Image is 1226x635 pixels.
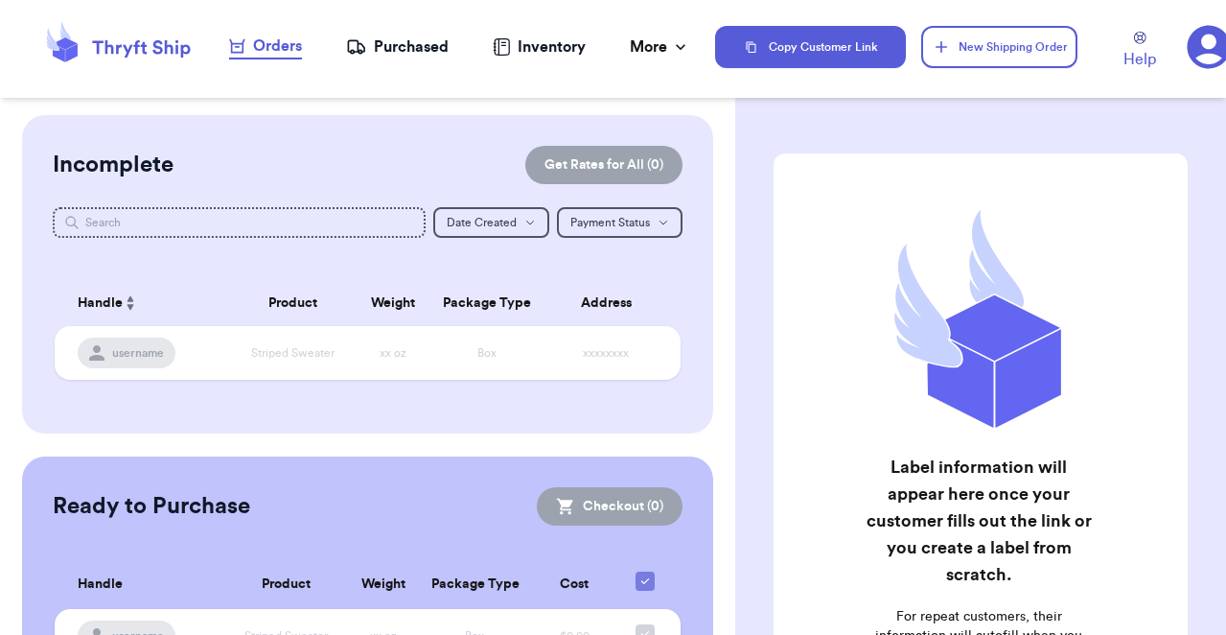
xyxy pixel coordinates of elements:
span: Striped Sweater [251,347,335,359]
a: Orders [229,35,302,59]
span: Help [1123,48,1156,71]
span: Payment Status [570,217,650,228]
span: Date Created [447,217,517,228]
th: Product [225,560,347,609]
span: xx oz [380,347,406,359]
div: Orders [229,35,302,58]
button: Get Rates for All (0) [525,146,682,184]
a: Purchased [346,35,449,59]
h2: Label information will appear here once your customer fills out the link or you create a label fr... [866,454,1093,588]
input: Search [53,207,426,238]
span: xxxxxxxx [583,347,629,359]
th: Cost [529,560,620,609]
a: Help [1123,32,1156,71]
th: Weight [356,280,430,326]
button: New Shipping Order [921,26,1078,68]
th: Package Type [420,560,529,609]
span: Box [477,347,497,359]
a: Inventory [493,35,586,59]
th: Package Type [430,280,544,326]
button: Checkout (0) [537,487,682,526]
th: Product [230,280,356,326]
span: username [112,345,164,361]
button: Sort ascending [123,292,138,315]
button: Payment Status [557,207,682,238]
span: Handle [78,294,123,314]
th: Weight [346,560,419,609]
th: Address [544,280,682,326]
h2: Ready to Purchase [53,491,250,522]
button: Copy Customer Link [715,26,906,68]
span: Handle [78,575,123,595]
h2: Incomplete [53,150,173,180]
div: More [630,35,690,59]
button: Date Created [433,207,549,238]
